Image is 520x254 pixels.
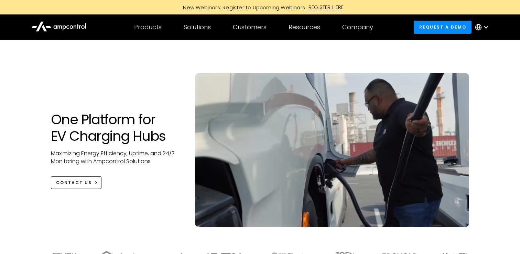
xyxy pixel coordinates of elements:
[184,23,211,31] div: Solutions
[51,111,181,144] h1: One Platform for EV Charging Hubs
[233,23,267,31] div: Customers
[56,180,92,186] div: CONTACT US
[289,23,320,31] div: Resources
[414,21,472,33] a: Request a demo
[176,4,308,11] div: New Webinars: Register to Upcoming Webinars
[134,23,162,31] div: Products
[51,176,101,189] a: CONTACT US
[105,3,415,11] a: New Webinars: Register to Upcoming WebinarsREGISTER HERE
[51,150,181,165] p: Maximizing Energy Efficiency, Uptime, and 24/7 Monitoring with Ampcontrol Solutions
[308,3,344,11] div: REGISTER HERE
[342,23,373,31] div: Company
